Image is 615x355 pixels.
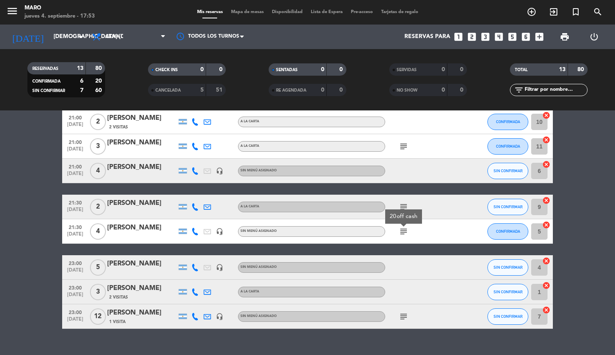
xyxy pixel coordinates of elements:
strong: 6 [80,78,83,84]
span: Sin menú asignado [240,229,277,233]
button: menu [6,5,18,20]
div: [PERSON_NAME] [107,113,177,124]
span: SIN CONFIRMAR [494,169,523,173]
span: CONFIRMADA [496,144,520,148]
div: [PERSON_NAME] [107,198,177,209]
strong: 0 [200,67,204,72]
strong: 0 [219,67,224,72]
span: Pre-acceso [347,10,377,14]
span: CHECK INS [155,68,178,72]
span: [DATE] [65,292,85,301]
i: cancel [542,281,550,290]
span: 23:00 [65,283,85,292]
span: 21:00 [65,112,85,122]
button: CONFIRMADA [487,138,528,155]
span: [DATE] [65,231,85,241]
span: TOTAL [515,68,527,72]
span: 21:30 [65,222,85,231]
div: [PERSON_NAME] [107,162,177,173]
span: A LA CARTA [240,290,259,293]
i: cancel [542,111,550,119]
strong: 0 [339,87,344,93]
button: SIN CONFIRMAR [487,259,528,276]
span: CONFIRMADA [496,229,520,234]
strong: 5 [200,87,204,93]
span: Sin menú asignado [240,265,277,269]
div: jueves 4. septiembre - 17:53 [25,12,95,20]
i: headset_mic [216,264,223,271]
i: menu [6,5,18,17]
span: 3 [90,284,106,300]
span: RE AGENDADA [276,88,306,92]
span: 21:30 [65,198,85,207]
i: headset_mic [216,167,223,175]
button: SIN CONFIRMAR [487,308,528,325]
i: subject [399,227,409,236]
i: cancel [542,196,550,204]
i: search [593,7,603,17]
i: headset_mic [216,228,223,235]
strong: 0 [339,67,344,72]
span: SIN CONFIRMAR [494,290,523,294]
div: [PERSON_NAME] [107,137,177,148]
i: looks_6 [521,31,531,42]
span: Sin menú asignado [240,169,277,172]
span: 2 [90,199,106,215]
i: looks_5 [507,31,518,42]
span: Lista de Espera [307,10,347,14]
span: print [560,32,570,42]
strong: 0 [442,67,445,72]
span: 3 [90,138,106,155]
strong: 51 [216,87,224,93]
span: 21:00 [65,137,85,146]
i: exit_to_app [549,7,559,17]
span: 23:00 [65,307,85,317]
strong: 80 [577,67,586,72]
span: SIN CONFIRMAR [494,265,523,270]
div: [PERSON_NAME] [107,222,177,233]
span: Mapa de mesas [227,10,268,14]
span: A LA CARTA [240,120,259,123]
div: Maro [25,4,95,12]
i: add_circle_outline [527,7,536,17]
span: A LA CARTA [240,205,259,208]
strong: 60 [95,88,103,93]
button: CONFIRMADA [487,114,528,130]
span: 2 Visitas [109,294,128,301]
span: Disponibilidad [268,10,307,14]
span: [DATE] [65,317,85,326]
strong: 0 [442,87,445,93]
span: 4 [90,163,106,179]
button: SIN CONFIRMAR [487,163,528,179]
span: SIN CONFIRMAR [32,89,65,93]
span: [DATE] [65,171,85,180]
span: Sin menú asignado [240,315,277,318]
i: [DATE] [6,28,49,46]
div: 20off cash [390,212,418,221]
i: looks_3 [480,31,491,42]
button: CONFIRMADA [487,223,528,240]
span: [DATE] [65,146,85,156]
span: Mis reservas [193,10,227,14]
div: [PERSON_NAME] [107,258,177,269]
i: headset_mic [216,313,223,320]
i: cancel [542,257,550,265]
i: subject [399,142,409,151]
span: SIN CONFIRMAR [494,314,523,319]
span: 1 Visita [109,319,126,325]
span: 5 [90,259,106,276]
strong: 13 [559,67,566,72]
span: [DATE] [65,122,85,131]
span: 4 [90,223,106,240]
div: [PERSON_NAME] [107,308,177,318]
span: [DATE] [65,207,85,216]
strong: 0 [460,67,465,72]
span: [DATE] [65,267,85,277]
div: LOG OUT [579,25,609,49]
strong: 0 [321,87,324,93]
i: cancel [542,160,550,169]
i: filter_list [514,85,524,95]
span: CONFIRMADA [32,79,61,83]
span: RESERVADAS [32,67,58,71]
i: cancel [542,136,550,144]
